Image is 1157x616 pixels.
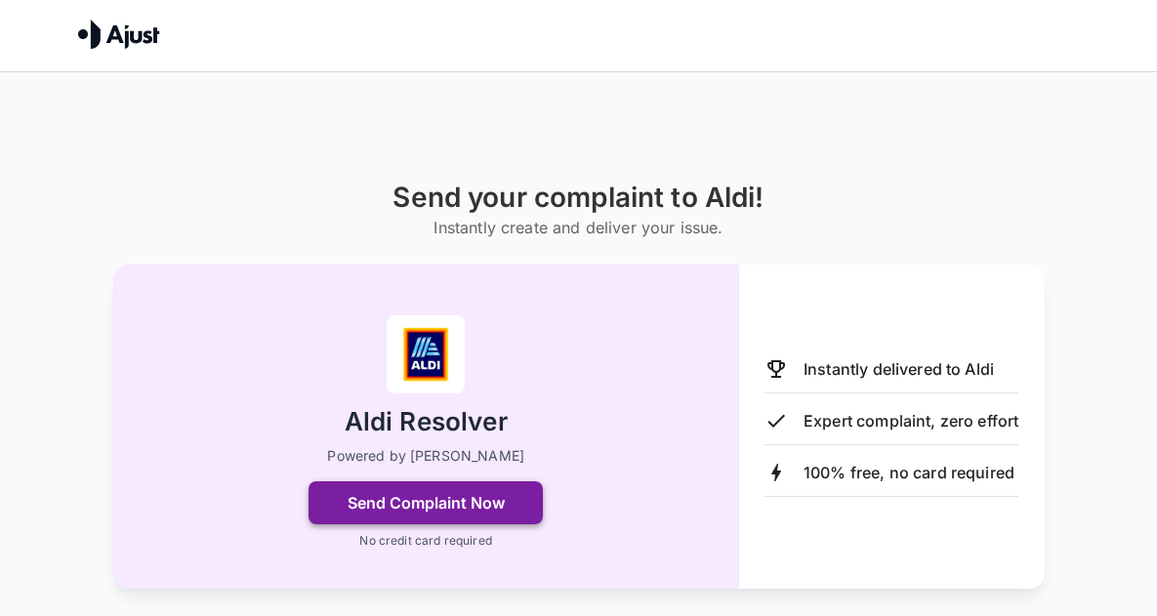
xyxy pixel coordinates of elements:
h6: Instantly create and deliver your issue. [393,214,764,241]
img: Aldi [387,315,465,393]
h2: Aldi Resolver [345,405,508,439]
p: Powered by [PERSON_NAME] [327,446,524,466]
img: Ajust [78,20,160,49]
p: No credit card required [359,532,491,550]
h1: Send your complaint to Aldi! [393,182,764,214]
p: Expert complaint, zero effort [804,409,1018,432]
p: Instantly delivered to Aldi [804,357,994,381]
p: 100% free, no card required [804,461,1014,484]
button: Send Complaint Now [309,481,543,524]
